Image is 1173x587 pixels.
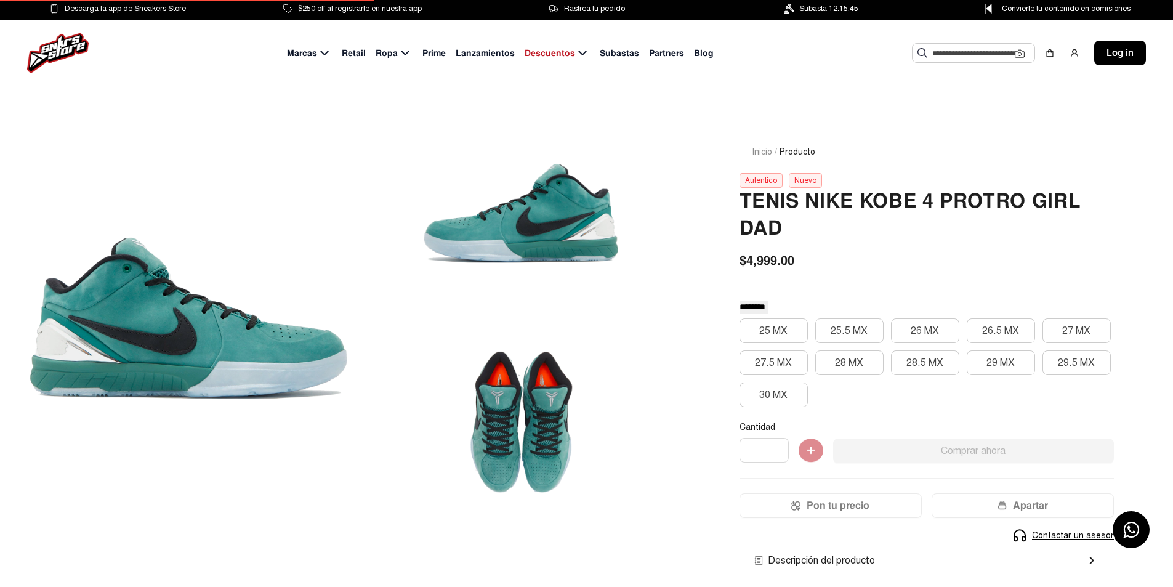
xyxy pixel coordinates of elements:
span: Marcas [287,47,317,60]
span: Subastas [600,47,639,60]
img: shopping [1045,48,1055,58]
img: Agregar al carrito [799,439,823,463]
span: Retail [342,47,366,60]
span: Blog [694,47,714,60]
img: envio [754,556,763,565]
button: 27 MX [1042,318,1111,343]
button: Pon tu precio [740,493,922,518]
img: wallet-05.png [998,501,1007,511]
button: 25.5 MX [815,318,884,343]
img: Cámara [1015,49,1025,59]
button: 26.5 MX [967,318,1035,343]
span: Log in [1106,46,1134,60]
img: user [1070,48,1079,58]
button: Comprar ahora [833,439,1114,463]
span: Producto [780,145,815,158]
span: Descuentos [525,47,575,60]
button: 29.5 MX [1042,350,1111,375]
span: Prime [422,47,446,60]
button: Apartar [932,493,1114,518]
span: Convierte tu contenido en comisiones [1002,2,1131,15]
img: logo [27,33,89,73]
span: Partners [649,47,684,60]
button: 30 MX [740,383,808,407]
button: 28.5 MX [891,350,959,375]
img: Icon.png [791,501,800,511]
button: 25 MX [740,318,808,343]
mat-icon: chevron_right [1084,553,1099,568]
span: Lanzamientos [456,47,515,60]
span: Subasta 12:15:45 [799,2,858,15]
img: Control Point Icon [981,4,996,14]
div: Autentico [740,173,783,188]
p: Cantidad [740,422,1114,433]
button: 27.5 MX [740,350,808,375]
button: 26 MX [891,318,959,343]
span: $4,999.00 [740,251,794,270]
button: 28 MX [815,350,884,375]
h2: TENIS NIKE KOBE 4 PROTRO GIRL DAD [740,188,1114,242]
span: $250 off al registrarte en nuestra app [298,2,422,15]
span: Contactar un asesor [1032,529,1114,542]
div: Nuevo [789,173,822,188]
a: Inicio [752,147,772,157]
span: Rastrea tu pedido [564,2,625,15]
span: Ropa [376,47,398,60]
span: Descarga la app de Sneakers Store [65,2,186,15]
button: 29 MX [967,350,1035,375]
img: Buscar [917,48,927,58]
span: Descripción del producto [754,553,875,568]
span: / [775,145,777,158]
